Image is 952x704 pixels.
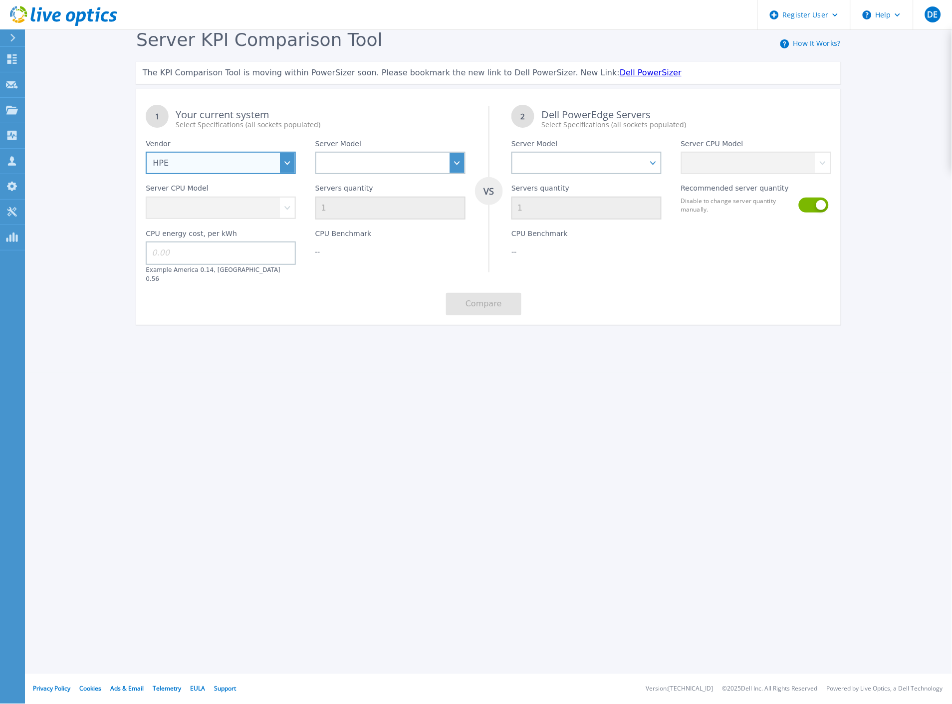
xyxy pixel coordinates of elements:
input: 0.00 [146,241,296,264]
div: Dell PowerEdge Servers [541,110,831,130]
label: Servers quantity [511,184,569,196]
a: Support [214,685,236,693]
div: Your current system [176,110,465,130]
label: Server Model [315,140,361,152]
label: CPU Benchmark [315,230,372,241]
label: Disable to change server quantity manually. [681,197,793,214]
span: Server KPI Comparison Tool [136,29,383,50]
div: -- [315,246,466,256]
div: Select Specifications (all sockets populated) [541,120,831,130]
tspan: 1 [155,111,160,121]
button: Compare [446,293,521,315]
a: Privacy Policy [33,685,70,693]
label: Vendor [146,140,170,152]
label: CPU energy cost, per kWh [146,230,237,241]
li: © 2025 Dell Inc. All Rights Reserved [722,686,818,693]
div: -- [511,246,662,256]
li: Powered by Live Optics, a Dell Technology [827,686,943,693]
a: How It Works? [793,38,841,48]
label: Server CPU Model [146,184,208,196]
label: Servers quantity [315,184,373,196]
tspan: VS [483,185,494,197]
tspan: 2 [521,111,525,121]
a: Cookies [79,685,101,693]
li: Version: [TECHNICAL_ID] [646,686,714,693]
span: DE [928,10,938,18]
label: Recommended server quantity [681,184,789,196]
div: Select Specifications (all sockets populated) [176,120,465,130]
label: CPU Benchmark [511,230,568,241]
a: EULA [190,685,205,693]
a: Dell PowerSizer [620,68,682,77]
label: Server CPU Model [681,140,743,152]
label: Server Model [511,140,557,152]
label: Example America 0.14, [GEOGRAPHIC_DATA] 0.56 [146,266,280,282]
a: Ads & Email [110,685,144,693]
span: The KPI Comparison Tool is moving within PowerSizer soon. Please bookmark the new link to Dell Po... [143,68,620,77]
a: Telemetry [153,685,181,693]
